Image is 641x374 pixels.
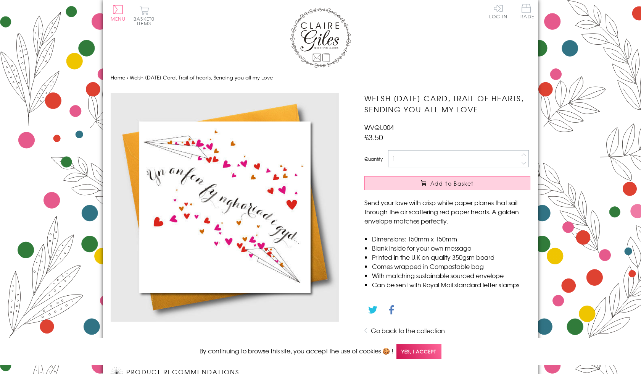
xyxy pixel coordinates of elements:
button: Add to Basket [364,176,530,190]
span: Trade [518,4,534,19]
li: Dimensions: 150mm x 150mm [372,234,530,243]
span: › [127,74,128,81]
li: With matching sustainable sourced envelope [372,271,530,280]
p: Send your love with crisp white paper planes that sail through the air scattering red paper heart... [364,198,530,225]
li: Comes wrapped in Compostable bag [372,262,530,271]
label: Quantity [364,155,383,162]
button: Menu [111,5,126,21]
span: Yes, I accept [396,344,441,359]
span: Add to Basket [430,180,474,187]
span: £3.50 [364,132,383,142]
a: Trade [518,4,534,20]
span: WVQU004 [364,123,394,132]
nav: breadcrumbs [111,70,530,86]
span: Menu [111,15,126,22]
img: Claire Giles Greetings Cards [290,8,351,68]
span: 0 items [137,15,155,27]
a: Log In [489,4,507,19]
img: Welsh Valentine's Day Card, Trail of hearts, Sending you all my Love [111,93,340,322]
a: Go back to the collection [371,326,445,335]
li: Printed in the U.K on quality 350gsm board [372,253,530,262]
span: Welsh [DATE] Card, Trail of hearts, Sending you all my Love [130,74,273,81]
li: Blank inside for your own message [372,243,530,253]
button: Basket0 items [134,6,155,26]
a: Home [111,74,125,81]
li: Can be sent with Royal Mail standard letter stamps [372,280,530,289]
h1: Welsh [DATE] Card, Trail of hearts, Sending you all my Love [364,93,530,115]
